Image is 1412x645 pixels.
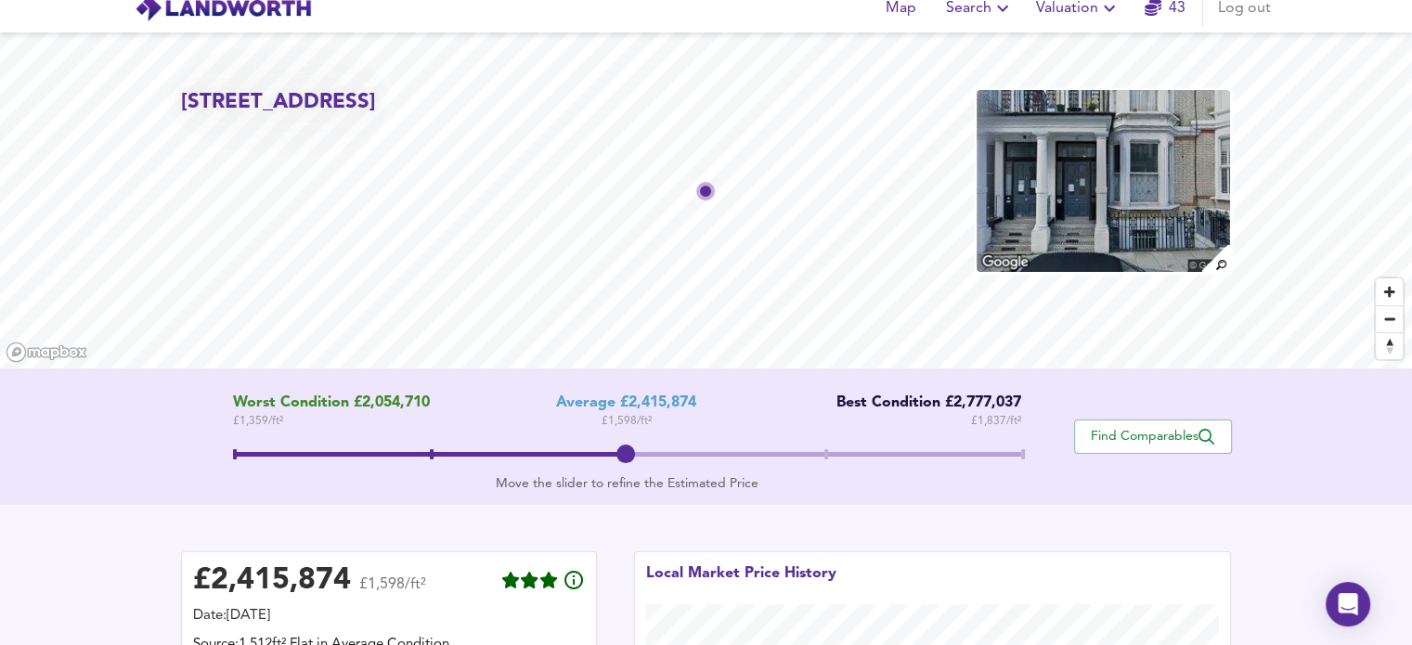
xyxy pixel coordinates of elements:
[1376,278,1403,305] button: Zoom in
[359,577,426,604] span: £1,598/ft²
[1074,419,1232,454] button: Find Comparables
[1376,333,1403,359] span: Reset bearing to north
[556,394,696,412] div: Average £2,415,874
[1376,305,1403,332] button: Zoom out
[193,606,585,626] div: Date: [DATE]
[646,563,836,604] div: Local Market Price History
[1326,582,1370,626] div: Open Intercom Messenger
[233,394,430,412] span: Worst Condition £2,054,710
[602,412,652,431] span: £ 1,598 / ft²
[181,88,376,117] h2: [STREET_ADDRESS]
[971,412,1021,431] span: £ 1,837 / ft²
[233,412,430,431] span: £ 1,359 / ft²
[193,567,351,595] div: £ 2,415,874
[1199,242,1232,275] img: search
[1376,306,1403,332] span: Zoom out
[975,88,1231,274] img: property
[1084,428,1222,445] span: Find Comparables
[6,342,87,363] a: Mapbox homepage
[233,474,1021,493] div: Move the slider to refine the Estimated Price
[1376,332,1403,359] button: Reset bearing to north
[823,394,1021,412] div: Best Condition £2,777,037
